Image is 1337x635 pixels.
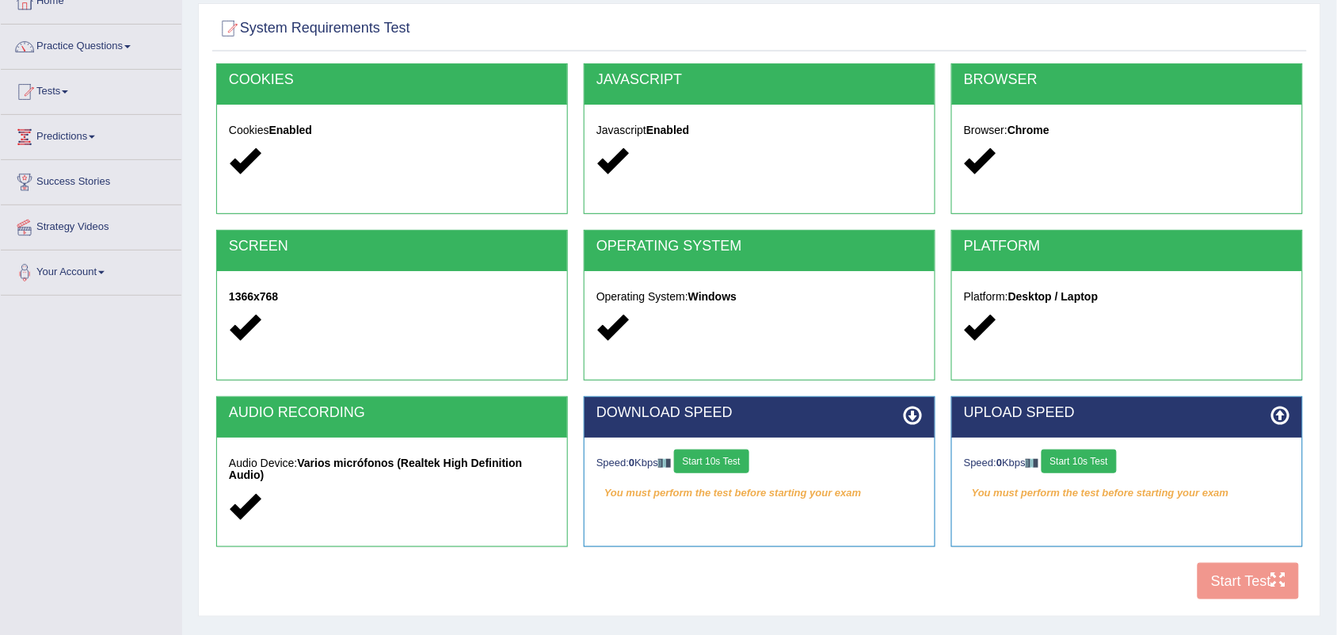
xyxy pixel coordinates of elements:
[964,291,1290,303] h5: Platform:
[964,239,1290,254] h2: PLATFORM
[596,72,923,88] h2: JAVASCRIPT
[1,25,181,64] a: Practice Questions
[1008,124,1049,136] strong: Chrome
[229,457,555,482] h5: Audio Device:
[596,405,923,421] h2: DOWNLOAD SPEED
[229,457,522,481] strong: Varios micrófonos (Realtek High Definition Audio)
[596,239,923,254] h2: OPERATING SYSTEM
[964,72,1290,88] h2: BROWSER
[1042,449,1117,473] button: Start 10s Test
[964,124,1290,136] h5: Browser:
[996,457,1002,469] strong: 0
[674,449,749,473] button: Start 10s Test
[1,160,181,200] a: Success Stories
[229,72,555,88] h2: COOKIES
[1,251,181,290] a: Your Account
[1008,290,1099,303] strong: Desktop / Laptop
[1,205,181,245] a: Strategy Videos
[229,239,555,254] h2: SCREEN
[688,290,737,303] strong: Windows
[646,124,689,136] strong: Enabled
[629,457,634,469] strong: 0
[229,290,278,303] strong: 1366x768
[229,124,555,136] h5: Cookies
[1026,459,1038,468] img: ajax-loader-fb-connection.gif
[269,124,312,136] strong: Enabled
[1,115,181,155] a: Predictions
[964,405,1290,421] h2: UPLOAD SPEED
[964,449,1290,477] div: Speed: Kbps
[1,70,181,109] a: Tests
[216,17,410,40] h2: System Requirements Test
[658,459,671,468] img: ajax-loader-fb-connection.gif
[596,481,923,505] em: You must perform the test before starting your exam
[596,291,923,303] h5: Operating System:
[964,481,1290,505] em: You must perform the test before starting your exam
[596,124,923,136] h5: Javascript
[229,405,555,421] h2: AUDIO RECORDING
[596,449,923,477] div: Speed: Kbps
